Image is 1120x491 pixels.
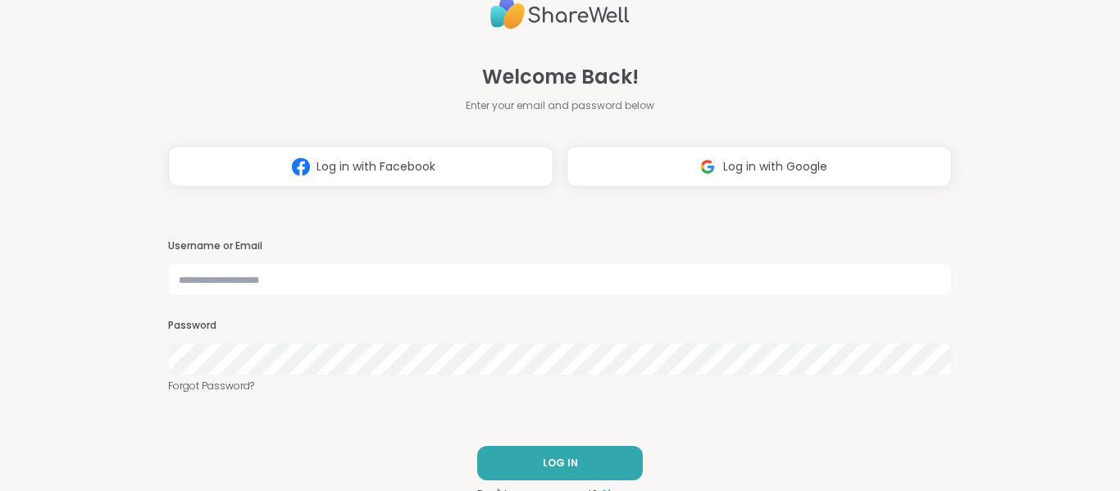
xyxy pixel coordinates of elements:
span: LOG IN [543,456,578,471]
span: Welcome Back! [482,62,639,92]
span: Log in with Google [723,158,827,175]
button: Log in with Facebook [168,146,553,187]
h3: Password [168,319,952,333]
span: Log in with Facebook [316,158,435,175]
img: ShareWell Logomark [285,152,316,182]
button: Log in with Google [567,146,952,187]
h3: Username or Email [168,239,952,253]
span: Enter your email and password below [466,98,654,113]
a: Forgot Password? [168,379,952,393]
button: LOG IN [477,446,643,480]
img: ShareWell Logomark [692,152,723,182]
